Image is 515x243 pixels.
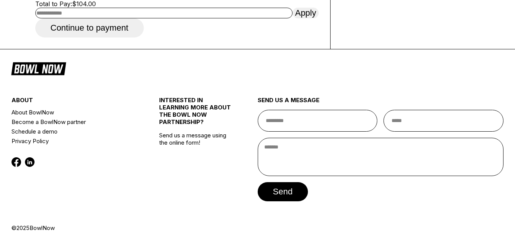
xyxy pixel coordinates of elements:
button: Continue to payment [35,18,144,38]
div: about [12,96,135,108]
div: INTERESTED IN LEARNING MORE ABOUT THE BOWL NOW PARTNERSHIP? [159,96,233,132]
a: Schedule a demo [12,127,135,136]
div: Send us a message using the online form! [159,80,233,224]
button: Apply [293,8,318,18]
a: About BowlNow [12,108,135,117]
div: © 2025 BowlNow [12,224,503,232]
a: Privacy Policy [12,136,135,146]
a: Become a BowlNow partner [12,117,135,127]
div: send us a message [258,96,504,110]
button: send [258,182,308,201]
